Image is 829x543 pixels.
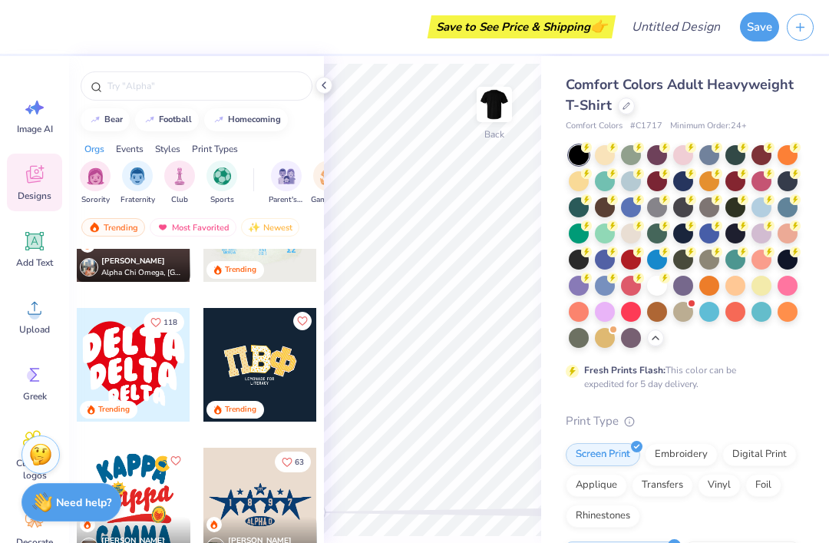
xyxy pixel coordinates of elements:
span: Add Text [16,257,53,269]
div: Rhinestones [566,505,640,528]
div: Transfers [632,474,693,497]
div: Trending [81,218,145,237]
div: Trending [98,404,130,416]
img: Parent's Weekend Image [278,167,296,185]
div: filter for Parent's Weekend [269,161,304,206]
span: Sorority [81,194,110,206]
div: Digital Print [722,443,797,466]
button: Like [144,312,184,333]
img: newest.gif [248,222,260,233]
div: Vinyl [698,474,741,497]
span: Comfort Colors [566,120,623,133]
div: Styles [155,142,180,156]
button: filter button [206,161,237,206]
img: Fraternity Image [129,167,146,185]
div: Trending [225,264,256,276]
img: Game Day Image [320,167,338,185]
div: filter for Club [164,161,195,206]
img: Sports Image [213,167,231,185]
div: bear [104,115,123,124]
div: Events [116,142,144,156]
span: Image AI [17,123,53,135]
div: Save to See Price & Shipping [431,15,612,38]
div: Screen Print [566,443,640,466]
div: homecoming [228,115,281,124]
div: Applique [566,474,627,497]
div: filter for Sports [206,161,237,206]
img: Club Image [171,167,188,185]
div: Newest [241,218,299,237]
span: Fraternity [121,194,155,206]
span: 63 [295,459,304,466]
span: Designs [18,190,51,202]
button: filter button [311,161,346,206]
div: Orgs [84,142,104,156]
button: filter button [80,161,111,206]
span: Upload [19,323,50,336]
button: filter button [121,161,155,206]
div: This color can be expedited for 5 day delivery. [584,363,773,391]
span: Club [171,194,188,206]
span: Clipart & logos [9,457,60,482]
span: [PERSON_NAME] [101,256,165,267]
button: bear [81,108,130,131]
div: Most Favorited [150,218,236,237]
input: Untitled Design [619,12,732,42]
span: Parent's Weekend [269,194,304,206]
strong: Fresh Prints Flash: [584,364,666,376]
input: Try "Alpha" [106,78,302,94]
span: Alpha Chi Omega, [GEOGRAPHIC_DATA][US_STATE] [101,267,184,279]
span: 118 [163,319,177,326]
img: Back [479,89,510,120]
div: Trending [225,404,256,416]
img: most_fav.gif [157,222,169,233]
button: homecoming [204,108,288,131]
div: Print Type [566,412,798,430]
button: Like [275,452,311,472]
button: football [135,108,199,131]
div: Back [484,127,504,141]
button: Save [740,12,779,41]
div: filter for Fraternity [121,161,155,206]
img: trend_line.gif [89,115,101,124]
div: filter for Game Day [311,161,346,206]
span: Comfort Colors Adult Heavyweight T-Shirt [566,75,794,114]
span: Minimum Order: 24 + [670,120,747,133]
button: filter button [269,161,304,206]
img: trend_line.gif [144,115,156,124]
div: filter for Sorority [80,161,111,206]
strong: Need help? [56,495,111,510]
img: Sorority Image [87,167,104,185]
button: Like [167,452,185,470]
div: Foil [745,474,781,497]
span: Sports [210,194,234,206]
div: Print Types [192,142,238,156]
div: Embroidery [645,443,718,466]
span: # C1717 [630,120,662,133]
span: 👉 [590,17,607,35]
button: Like [293,312,312,330]
img: trending.gif [88,222,101,233]
button: filter button [164,161,195,206]
span: Game Day [311,194,346,206]
span: Greek [23,390,47,402]
img: trend_line.gif [213,115,225,124]
div: football [159,115,192,124]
